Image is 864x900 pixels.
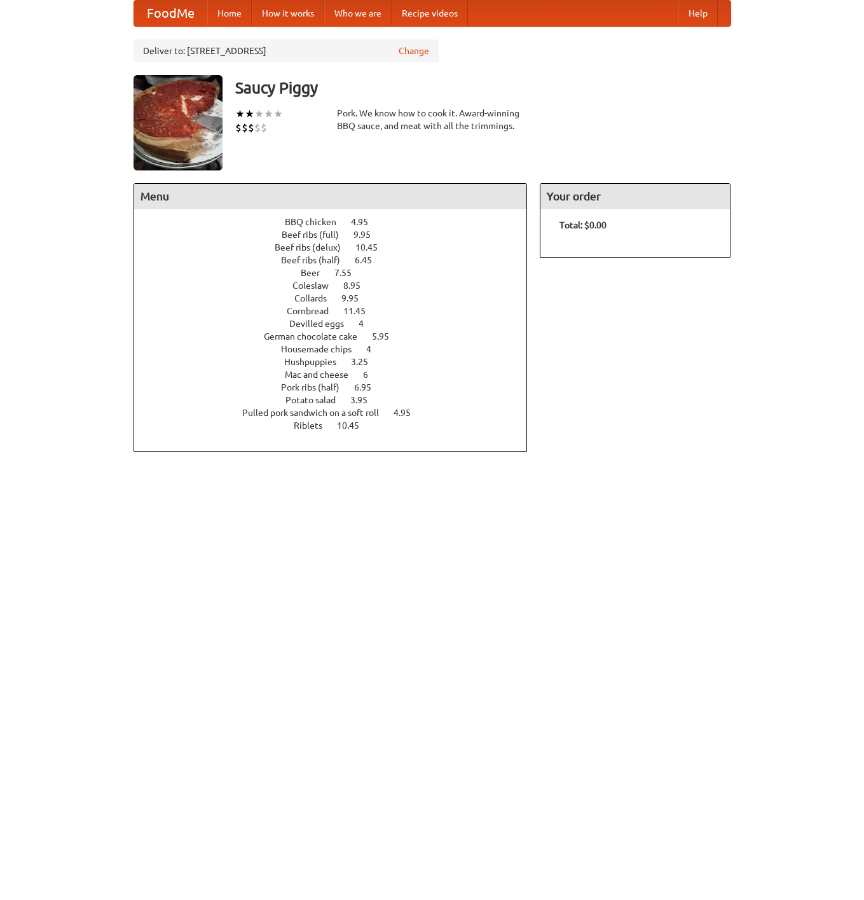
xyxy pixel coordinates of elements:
[284,357,392,367] a: Hushpuppies 3.25
[294,420,383,431] a: Riblets 10.45
[355,255,385,265] span: 6.45
[353,230,383,240] span: 9.95
[285,217,392,227] a: BBQ chicken 4.95
[273,107,283,121] li: ★
[392,1,468,26] a: Recipe videos
[281,382,395,392] a: Pork ribs (half) 6.95
[359,319,376,329] span: 4
[264,331,413,342] a: German chocolate cake 5.95
[282,230,394,240] a: Beef ribs (full) 9.95
[235,75,731,100] h3: Saucy Piggy
[292,280,341,291] span: Coleslaw
[281,344,364,354] span: Housemade chips
[301,268,375,278] a: Beer 7.55
[341,293,371,303] span: 9.95
[252,1,324,26] a: How it works
[285,370,361,380] span: Mac and cheese
[134,39,439,62] div: Deliver to: [STREET_ADDRESS]
[559,220,607,230] b: Total: $0.00
[245,107,254,121] li: ★
[292,280,384,291] a: Coleslaw 8.95
[343,306,378,316] span: 11.45
[285,395,391,405] a: Potato salad 3.95
[351,217,381,227] span: 4.95
[351,357,381,367] span: 3.25
[281,344,395,354] a: Housemade chips 4
[294,293,339,303] span: Collards
[254,121,261,135] li: $
[275,242,401,253] a: Beef ribs (delux) 10.45
[285,395,348,405] span: Potato salad
[285,370,392,380] a: Mac and cheese 6
[264,331,370,342] span: German chocolate cake
[285,217,349,227] span: BBQ chicken
[287,306,389,316] a: Cornbread 11.45
[281,255,395,265] a: Beef ribs (half) 6.45
[284,357,349,367] span: Hushpuppies
[134,1,207,26] a: FoodMe
[242,121,248,135] li: $
[324,1,392,26] a: Who we are
[134,184,527,209] h4: Menu
[287,306,341,316] span: Cornbread
[540,184,730,209] h4: Your order
[235,107,245,121] li: ★
[372,331,402,342] span: 5.95
[355,242,390,253] span: 10.45
[264,107,273,121] li: ★
[399,45,429,57] a: Change
[254,107,264,121] li: ★
[275,242,353,253] span: Beef ribs (delux)
[289,319,357,329] span: Devilled eggs
[248,121,254,135] li: $
[282,230,352,240] span: Beef ribs (full)
[366,344,384,354] span: 4
[337,420,372,431] span: 10.45
[394,408,423,418] span: 4.95
[207,1,252,26] a: Home
[294,293,382,303] a: Collards 9.95
[334,268,364,278] span: 7.55
[235,121,242,135] li: $
[343,280,373,291] span: 8.95
[242,408,434,418] a: Pulled pork sandwich on a soft roll 4.95
[301,268,333,278] span: Beer
[354,382,384,392] span: 6.95
[363,370,381,380] span: 6
[294,420,335,431] span: Riblets
[281,382,352,392] span: Pork ribs (half)
[281,255,353,265] span: Beef ribs (half)
[337,107,528,132] div: Pork. We know how to cook it. Award-winning BBQ sauce, and meat with all the trimmings.
[134,75,223,170] img: angular.jpg
[261,121,267,135] li: $
[350,395,380,405] span: 3.95
[242,408,392,418] span: Pulled pork sandwich on a soft roll
[289,319,387,329] a: Devilled eggs 4
[678,1,718,26] a: Help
